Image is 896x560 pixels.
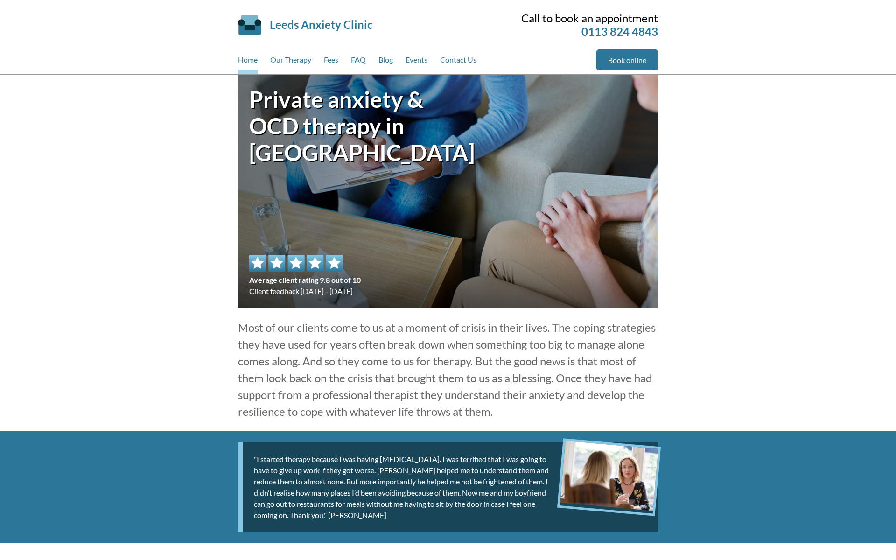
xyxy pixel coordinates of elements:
[249,255,361,297] div: Client feedback [DATE] - [DATE]
[596,49,658,70] a: Book online
[351,49,366,74] a: FAQ
[560,441,658,511] img: Friends talking
[406,49,427,74] a: Events
[249,86,448,166] h1: Private anxiety & OCD therapy in [GEOGRAPHIC_DATA]
[249,255,343,272] img: 5 star rating
[440,49,476,74] a: Contact Us
[378,49,393,74] a: Blog
[581,25,658,38] a: 0113 824 4843
[324,49,338,74] a: Fees
[249,274,361,286] span: Average client rating 9.8 out of 10
[238,319,658,420] p: Most of our clients come to us at a moment of crisis in their lives. The coping strategies they h...
[238,442,658,532] div: "I started therapy because I was having [MEDICAL_DATA]. I was terrified that I was going to have ...
[270,49,311,74] a: Our Therapy
[238,49,258,74] a: Home
[270,18,372,31] a: Leeds Anxiety Clinic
